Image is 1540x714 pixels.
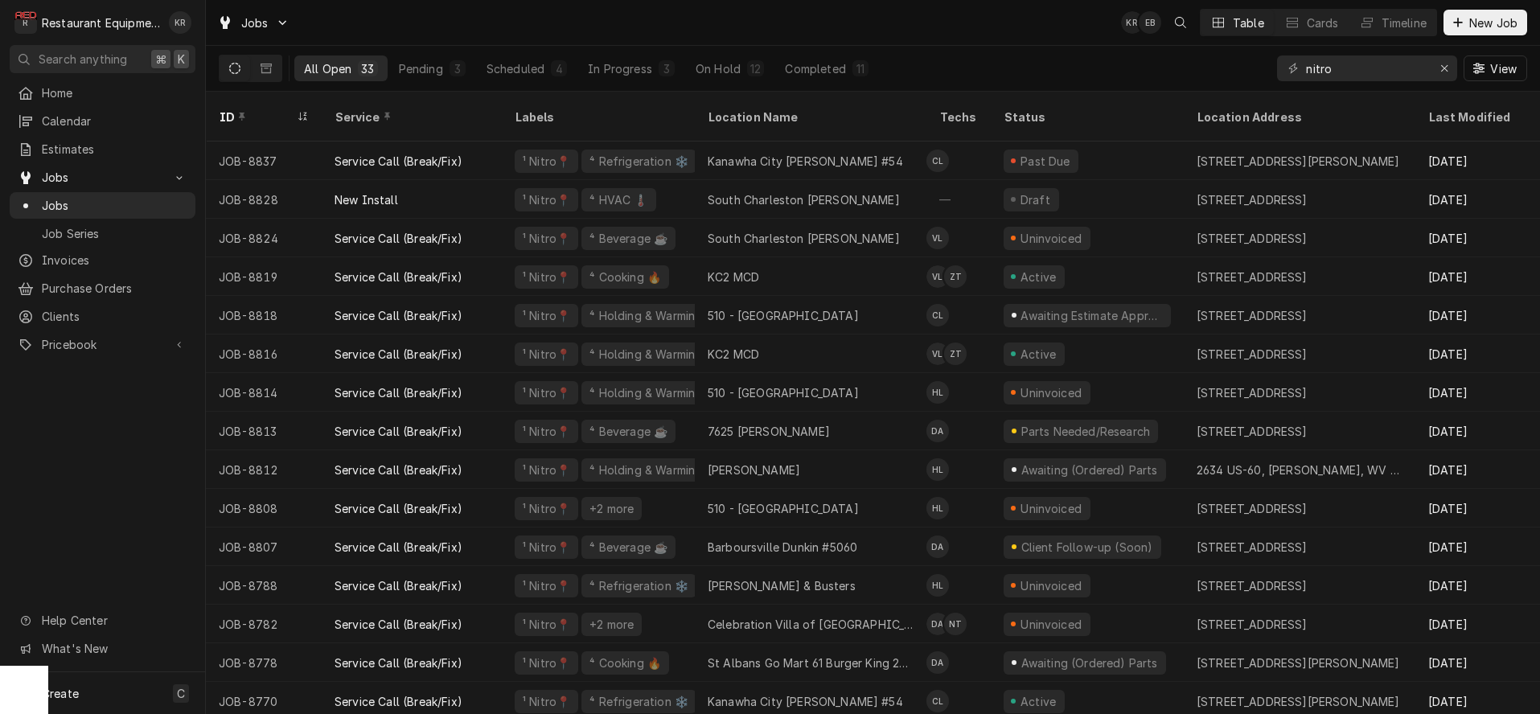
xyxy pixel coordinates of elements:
[206,412,322,450] div: JOB-8813
[708,423,830,440] div: 7625 [PERSON_NAME]
[521,153,572,170] div: ¹ Nitro📍
[1464,55,1527,81] button: View
[750,60,761,77] div: 12
[944,265,967,288] div: Zack Tussey's Avatar
[554,60,564,77] div: 4
[708,269,759,285] div: KC2 MCD
[926,227,949,249] div: Van Lucas's Avatar
[926,535,949,558] div: Dakota Arthur's Avatar
[1306,55,1427,81] input: Keyword search
[10,108,195,134] a: Calendar
[1019,539,1154,556] div: Client Follow-up (Soon)
[206,180,322,219] div: JOB-8828
[944,343,967,365] div: ZT
[1019,462,1159,478] div: Awaiting (Ordered) Parts
[1415,527,1531,566] div: [DATE]
[588,153,690,170] div: ⁴ Refrigeration ❄️
[926,265,949,288] div: Van Lucas's Avatar
[926,265,949,288] div: VL
[14,11,37,34] div: R
[1018,191,1053,208] div: Draft
[588,616,635,633] div: +2 more
[335,616,462,633] div: Service Call (Break/Fix)
[1307,14,1339,31] div: Cards
[335,109,486,125] div: Service
[335,230,462,247] div: Service Call (Break/Fix)
[1466,14,1521,31] span: New Job
[708,616,914,633] div: Celebration Villa of [GEOGRAPHIC_DATA]
[1197,500,1308,517] div: [STREET_ADDRESS]
[1415,180,1531,219] div: [DATE]
[944,613,967,635] div: NT
[177,685,185,702] span: C
[926,304,949,326] div: Cole Livingston's Avatar
[335,577,462,594] div: Service Call (Break/Fix)
[708,153,903,170] div: Kanawha City [PERSON_NAME] #54
[515,109,682,125] div: Labels
[588,500,635,517] div: +2 more
[1197,191,1308,208] div: [STREET_ADDRESS]
[926,574,949,597] div: Huston Lewis's Avatar
[708,462,800,478] div: [PERSON_NAME]
[1019,153,1073,170] div: Past Due
[42,14,160,31] div: Restaurant Equipment Diagnostics
[708,577,856,594] div: [PERSON_NAME] & Busters
[1233,14,1264,31] div: Table
[926,497,949,519] div: Huston Lewis's Avatar
[521,693,572,710] div: ¹ Nitro📍
[1018,269,1058,285] div: Active
[708,307,859,324] div: 510 - [GEOGRAPHIC_DATA]
[926,458,949,481] div: HL
[521,654,572,671] div: ¹ Nitro📍
[42,687,79,700] span: Create
[1019,230,1084,247] div: Uninvoiced
[1019,577,1084,594] div: Uninvoiced
[708,654,914,671] div: St Albans Go Mart 61 Burger King 26467
[206,219,322,257] div: JOB-8824
[926,535,949,558] div: DA
[926,420,949,442] div: Dakota Arthur's Avatar
[521,191,572,208] div: ¹ Nitro📍
[42,197,187,214] span: Jobs
[211,10,296,36] a: Go to Jobs
[10,607,195,634] a: Go to Help Center
[708,384,859,401] div: 510 - [GEOGRAPHIC_DATA]
[42,336,163,353] span: Pricebook
[588,346,721,363] div: ⁴ Holding & Warming ♨️
[1197,616,1308,633] div: [STREET_ADDRESS]
[206,257,322,296] div: JOB-8819
[926,150,949,172] div: Cole Livingston's Avatar
[10,192,195,219] a: Jobs
[521,577,572,594] div: ¹ Nitro📍
[588,654,663,671] div: ⁴ Cooking 🔥
[206,373,322,412] div: JOB-8814
[1197,307,1308,324] div: [STREET_ADDRESS]
[1019,423,1152,440] div: Parts Needed/Research
[856,60,865,77] div: 11
[1139,11,1161,34] div: EB
[335,462,462,478] div: Service Call (Break/Fix)
[1019,307,1164,324] div: Awaiting Estimate Approval
[785,60,845,77] div: Completed
[1415,296,1531,334] div: [DATE]
[241,14,269,31] span: Jobs
[1415,489,1531,527] div: [DATE]
[1415,334,1531,373] div: [DATE]
[10,331,195,358] a: Go to Pricebook
[335,654,462,671] div: Service Call (Break/Fix)
[926,458,949,481] div: Huston Lewis's Avatar
[206,527,322,566] div: JOB-8807
[335,693,462,710] div: Service Call (Break/Fix)
[926,690,949,712] div: Cole Livingston's Avatar
[708,693,903,710] div: Kanawha City [PERSON_NAME] #54
[206,566,322,605] div: JOB-8788
[10,164,195,191] a: Go to Jobs
[10,635,195,662] a: Go to What's New
[588,539,669,556] div: ⁴ Beverage ☕
[926,343,949,365] div: VL
[926,343,949,365] div: Van Lucas's Avatar
[521,539,572,556] div: ¹ Nitro📍
[10,303,195,330] a: Clients
[1019,384,1084,401] div: Uninvoiced
[708,109,910,125] div: Location Name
